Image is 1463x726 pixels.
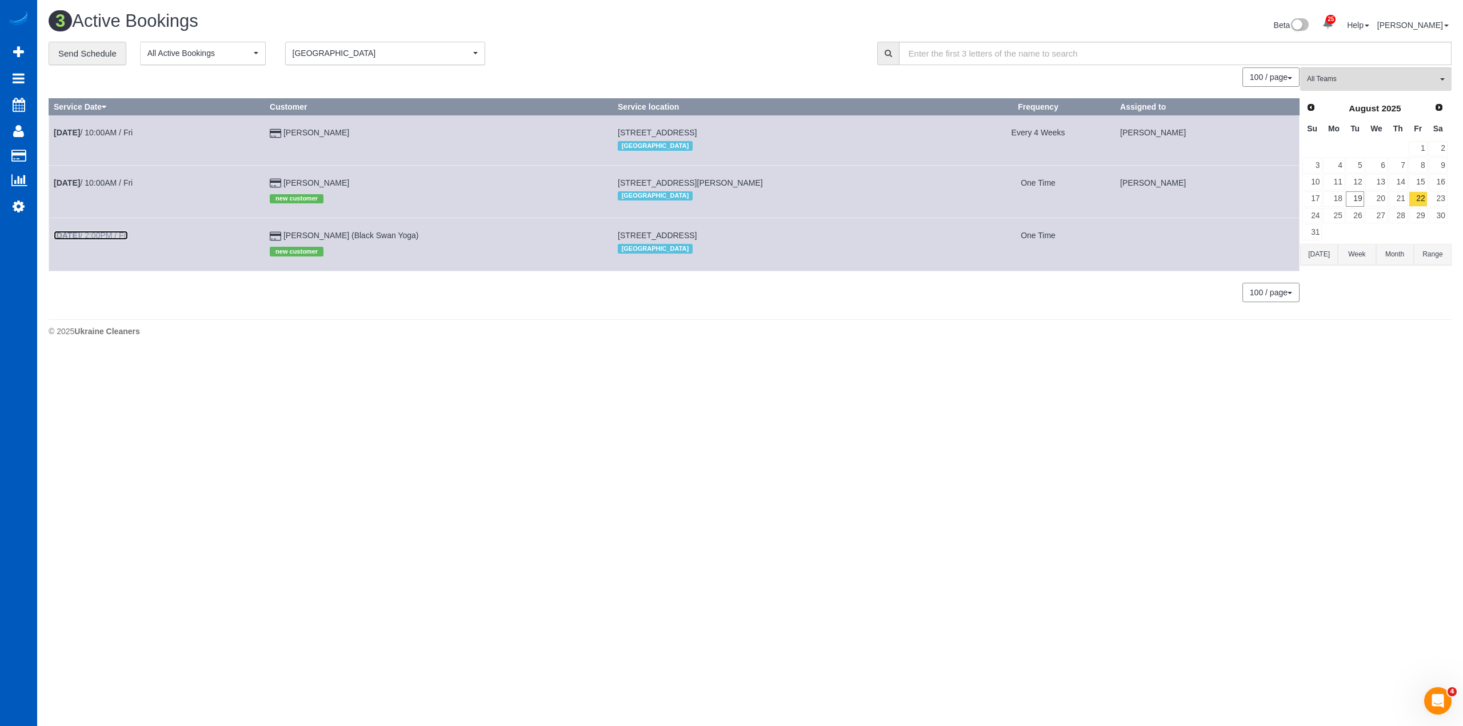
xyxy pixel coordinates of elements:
a: 8 [1409,158,1428,173]
a: 25 [1317,11,1339,37]
a: 20 [1365,191,1387,207]
a: 26 [1346,208,1365,223]
div: © 2025 [49,326,1452,337]
a: 2 [1429,141,1448,157]
td: Customer [265,218,613,271]
b: [DATE] [54,231,80,240]
span: Sunday [1307,124,1317,133]
button: [DATE] [1300,244,1338,265]
td: Customer [265,165,613,218]
span: Friday [1414,124,1422,133]
a: 23 [1429,191,1448,207]
b: [DATE] [54,128,80,137]
nav: Pagination navigation [1243,67,1300,87]
a: [DATE]/ 10:00AM / Fri [54,178,133,187]
a: 24 [1302,208,1322,223]
a: 31 [1302,224,1322,240]
td: Service location [613,218,961,271]
a: 4 [1323,158,1344,173]
button: All Active Bookings [140,42,266,65]
span: new customer [270,194,323,203]
a: 1 [1409,141,1428,157]
span: Saturday [1433,124,1443,133]
span: 3 [49,10,72,31]
td: Customer [265,115,613,165]
a: Prev [1303,100,1319,116]
td: Frequency [961,115,1115,165]
a: [PERSON_NAME] [283,178,349,187]
span: Wednesday [1370,124,1382,133]
button: 100 / page [1242,283,1300,302]
a: 12 [1346,174,1365,190]
button: Week [1338,244,1376,265]
span: [STREET_ADDRESS] [618,128,697,137]
button: [GEOGRAPHIC_DATA] [285,42,485,65]
span: 25 [1326,15,1336,24]
a: 14 [1389,174,1408,190]
a: 10 [1302,174,1322,190]
td: Service location [613,115,961,165]
a: Help [1347,21,1369,30]
a: 29 [1409,208,1428,223]
th: Customer [265,99,613,115]
a: 15 [1409,174,1428,190]
th: Service Date [49,99,265,115]
ol: Denver [285,42,485,65]
td: Assigned to [1116,165,1300,218]
td: Schedule date [49,218,265,271]
a: 13 [1365,174,1387,190]
span: new customer [270,247,323,256]
i: Credit Card Payment [270,130,281,138]
input: Enter the first 3 letters of the name to search [899,42,1452,65]
th: Assigned to [1116,99,1300,115]
span: 4 [1448,687,1457,696]
a: 16 [1429,174,1448,190]
a: Next [1431,100,1447,116]
span: Next [1434,103,1444,112]
td: Schedule date [49,165,265,218]
a: 28 [1389,208,1408,223]
span: Monday [1328,124,1340,133]
td: Assigned to [1116,115,1300,165]
th: Frequency [961,99,1115,115]
strong: Ukraine Cleaners [74,327,139,336]
a: 18 [1323,191,1344,207]
a: Send Schedule [49,42,126,66]
td: Service location [613,165,961,218]
a: 11 [1323,174,1344,190]
div: Location [618,241,956,256]
span: [GEOGRAPHIC_DATA] [618,244,693,253]
iframe: Intercom live chat [1424,687,1452,715]
button: 100 / page [1242,67,1300,87]
span: All Active Bookings [147,47,251,59]
th: Service location [613,99,961,115]
h1: Active Bookings [49,11,742,31]
a: 21 [1389,191,1408,207]
a: 22 [1409,191,1428,207]
i: Credit Card Payment [270,232,281,240]
ol: All Teams [1300,67,1452,85]
span: [GEOGRAPHIC_DATA] [618,191,693,200]
span: [STREET_ADDRESS] [618,231,697,240]
div: Location [618,188,956,203]
a: 7 [1389,158,1408,173]
td: Frequency [961,165,1115,218]
a: 25 [1323,208,1344,223]
a: 19 [1346,191,1365,207]
span: Tuesday [1350,124,1360,133]
a: [PERSON_NAME] (Black Swan Yoga) [283,231,419,240]
button: Month [1376,244,1414,265]
a: 17 [1302,191,1322,207]
button: All Teams [1300,67,1452,91]
td: Frequency [961,218,1115,271]
span: Prev [1306,103,1316,112]
a: 5 [1346,158,1365,173]
a: 30 [1429,208,1448,223]
button: Range [1414,244,1452,265]
span: 2025 [1381,103,1401,113]
img: Automaid Logo [7,11,30,27]
a: 3 [1302,158,1322,173]
nav: Pagination navigation [1243,283,1300,302]
a: [DATE]/ 10:00AM / Fri [54,128,133,137]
